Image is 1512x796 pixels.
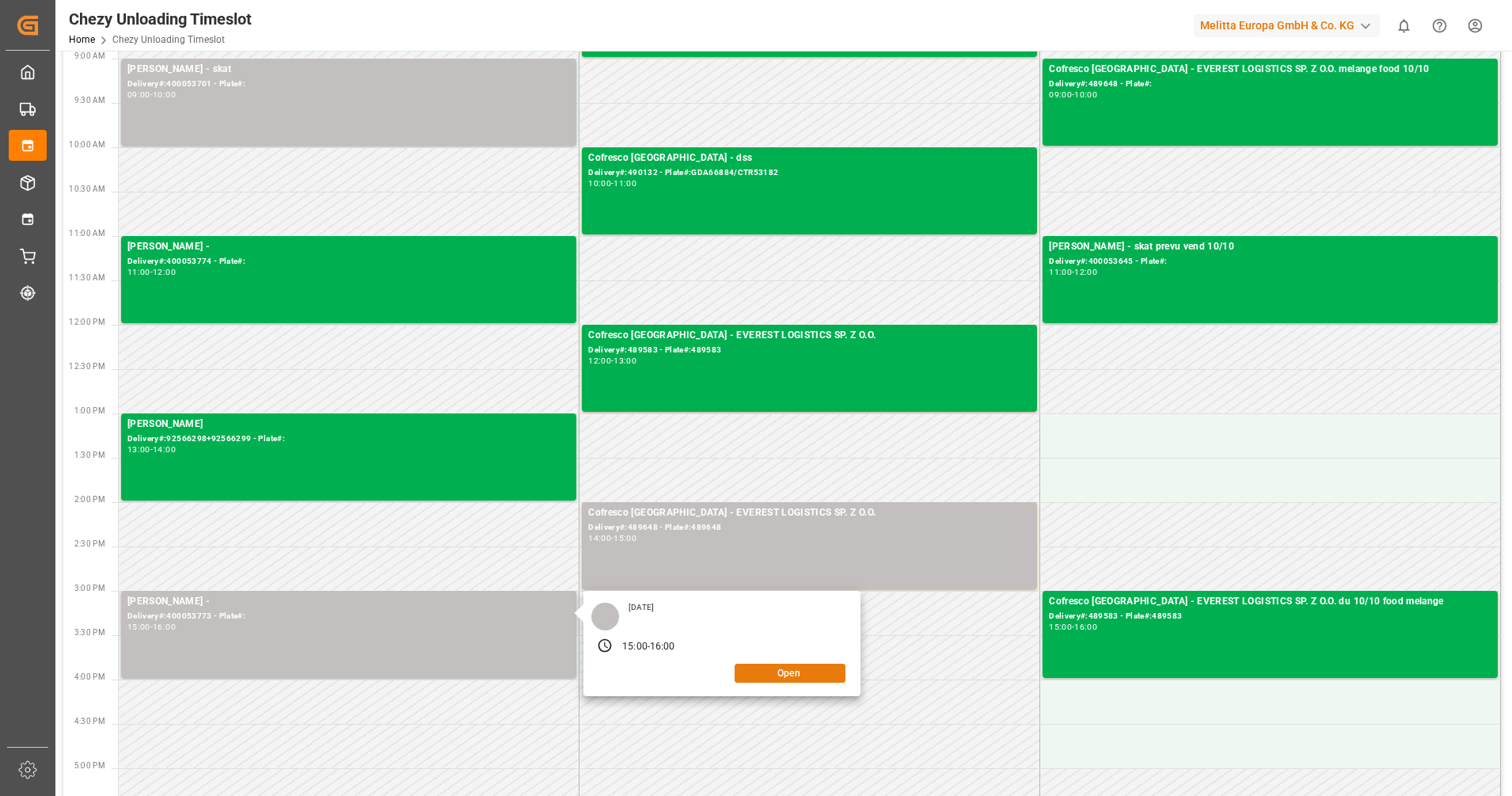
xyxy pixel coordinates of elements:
div: 16:00 [1074,623,1097,630]
div: [PERSON_NAME] - [127,239,570,255]
div: 15:00 [614,535,636,542]
div: 09:00 [127,91,150,98]
span: 1:00 PM [74,406,105,415]
div: Delivery#:490132 - Plate#:GDA66884/CTR53182 [588,166,1031,180]
div: 12:00 [588,357,611,364]
span: 5:00 PM [74,761,105,770]
div: - [1072,91,1074,98]
span: 1:30 PM [74,451,105,459]
span: 10:30 AM [69,185,105,193]
button: Help Center [1422,8,1457,44]
div: 14:00 [153,446,176,453]
button: show 0 new notifications [1386,8,1422,44]
div: Delivery#:489583 - Plate#:489583 [1049,610,1491,623]
span: 3:00 PM [74,584,105,592]
div: 12:00 [1074,269,1097,276]
div: Delivery#:400053774 - Plate#: [127,255,570,269]
span: 9:30 AM [74,96,105,105]
div: Delivery#:400053701 - Plate#: [127,78,570,91]
div: Delivery#:400053645 - Plate#: [1049,255,1491,269]
div: [PERSON_NAME] - skat prevu vend 10/10 [1049,239,1491,255]
div: 11:00 [614,180,636,187]
div: 10:00 [588,180,611,187]
div: 15:00 [622,640,648,654]
div: [DATE] [623,602,659,613]
div: Delivery#:400053773 - Plate#: [127,610,570,623]
div: 16:00 [650,640,675,654]
div: Melitta Europa GmbH & Co. KG [1194,14,1380,37]
div: - [611,535,614,542]
div: 10:00 [1074,91,1097,98]
div: - [648,640,650,654]
span: 3:30 PM [74,628,105,637]
div: Cofresco [GEOGRAPHIC_DATA] - EVEREST LOGISTICS SP. Z O.O. [588,505,1031,521]
a: Home [69,34,95,45]
span: 12:00 PM [69,318,105,326]
span: 2:00 PM [74,495,105,504]
div: Cofresco [GEOGRAPHIC_DATA] - dss [588,150,1031,166]
div: 14:00 [588,535,611,542]
div: - [150,91,153,98]
div: 15:00 [1049,623,1072,630]
div: - [611,357,614,364]
div: 15:00 [127,623,150,630]
div: Delivery#:92566298+92566299 - Plate#: [127,432,570,446]
div: Delivery#:489648 - Plate#: [1049,78,1491,91]
div: 16:00 [153,623,176,630]
div: 13:00 [614,357,636,364]
div: Cofresco [GEOGRAPHIC_DATA] - EVEREST LOGISTICS SP. Z O.O. du 10/10 food melange [1049,594,1491,610]
div: 11:00 [127,269,150,276]
div: Delivery#:489583 - Plate#:489583 [588,344,1031,357]
div: - [1072,623,1074,630]
div: Chezy Unloading Timeslot [69,7,252,31]
span: 11:00 AM [69,229,105,238]
div: 11:00 [1049,269,1072,276]
span: 12:30 PM [69,362,105,371]
span: 2:30 PM [74,539,105,548]
div: - [150,623,153,630]
span: 10:00 AM [69,140,105,149]
div: Cofresco [GEOGRAPHIC_DATA] - EVEREST LOGISTICS SP. Z O.O. [588,328,1031,344]
div: - [1072,269,1074,276]
div: - [150,446,153,453]
span: 11:30 AM [69,273,105,282]
div: Delivery#:489648 - Plate#:489648 [588,521,1031,535]
div: [PERSON_NAME] [127,417,570,432]
button: Open [735,664,845,683]
div: Cofresco [GEOGRAPHIC_DATA] - EVEREST LOGISTICS SP. Z O.O. melange food 10/10 [1049,62,1491,78]
div: 09:00 [1049,91,1072,98]
div: - [150,269,153,276]
div: 12:00 [153,269,176,276]
div: - [611,180,614,187]
div: [PERSON_NAME] - skat [127,62,570,78]
div: 10:00 [153,91,176,98]
span: 4:00 PM [74,672,105,681]
div: 13:00 [127,446,150,453]
button: Melitta Europa GmbH & Co. KG [1194,10,1386,40]
span: 9:00 AM [74,51,105,60]
span: 4:30 PM [74,717,105,726]
div: [PERSON_NAME] - [127,594,570,610]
